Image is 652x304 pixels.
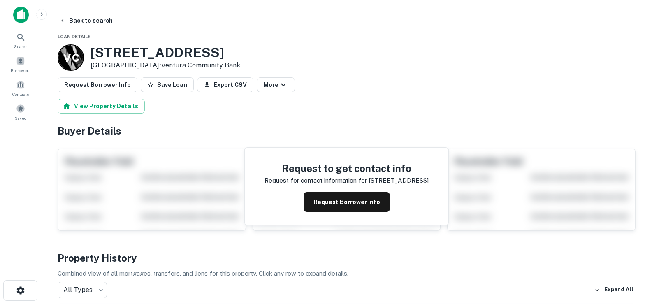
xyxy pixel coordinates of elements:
span: Contacts [12,91,29,97]
a: Ventura Community Bank [161,61,240,69]
button: More [257,77,295,92]
h4: Buyer Details [58,123,636,138]
button: Back to search [56,13,116,28]
a: Search [2,29,39,51]
h4: Request to get contact info [265,161,429,176]
p: [GEOGRAPHIC_DATA] • [90,60,240,70]
p: [STREET_ADDRESS] [369,176,429,186]
button: Save Loan [141,77,194,92]
button: Expand All [592,284,636,296]
div: All Types [58,282,107,298]
p: Request for contact information for [265,176,367,186]
img: capitalize-icon.png [13,7,29,23]
span: Loan Details [58,34,91,39]
p: Combined view of all mortgages, transfers, and liens for this property. Click any row to expand d... [58,269,636,278]
a: Borrowers [2,53,39,75]
p: V C [63,50,79,66]
span: Search [14,43,28,50]
button: Export CSV [197,77,253,92]
iframe: Chat Widget [611,238,652,278]
span: Saved [15,115,27,121]
span: Borrowers [11,67,30,74]
h4: Property History [58,251,636,265]
button: View Property Details [58,99,145,114]
h3: [STREET_ADDRESS] [90,45,240,60]
a: Contacts [2,77,39,99]
a: Saved [2,101,39,123]
button: Request Borrower Info [58,77,137,92]
button: Request Borrower Info [304,192,390,212]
